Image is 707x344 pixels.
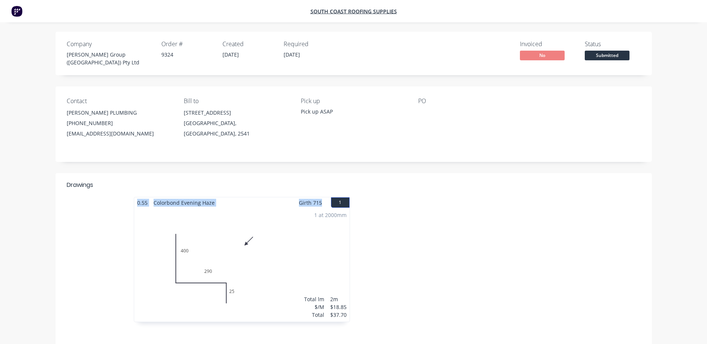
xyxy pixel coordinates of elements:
div: 9324 [161,51,214,58]
a: South Coast Roofing Supplies [310,8,397,15]
div: Total lm [304,295,324,303]
div: Bill to [184,98,289,105]
img: Factory [11,6,22,17]
div: [GEOGRAPHIC_DATA], [GEOGRAPHIC_DATA], 2541 [184,118,289,139]
span: 0.55 [134,197,151,208]
div: Status [585,41,641,48]
div: Pick up [301,98,406,105]
button: 1 [331,197,350,208]
div: [PERSON_NAME] PLUMBING[PHONE_NUMBER][EMAIL_ADDRESS][DOMAIN_NAME] [67,108,172,139]
div: [EMAIL_ADDRESS][DOMAIN_NAME] [67,128,172,139]
div: Company [67,41,152,48]
div: $37.70 [330,311,347,319]
div: Pick up ASAP [301,108,406,115]
span: Colorbond Evening Haze [151,197,218,208]
span: No [520,51,565,60]
div: Required [284,41,336,48]
div: Invoiced [520,41,576,48]
div: Total [304,311,324,319]
div: PO [418,98,523,105]
div: Contact [67,98,172,105]
div: 0400290251 at 2000mmTotal lm$/MTotal2m$18.85$37.70 [134,208,350,322]
div: $/M [304,303,324,311]
span: [DATE] [222,51,239,58]
div: [STREET_ADDRESS][GEOGRAPHIC_DATA], [GEOGRAPHIC_DATA], 2541 [184,108,289,139]
div: Drawings [67,181,93,189]
span: Submitted [585,51,629,60]
span: Girth 715 [299,197,322,208]
div: Created [222,41,275,48]
div: [PERSON_NAME] Group ([GEOGRAPHIC_DATA]) Pty Ltd [67,51,152,66]
div: [PHONE_NUMBER] [67,118,172,128]
span: [DATE] [284,51,300,58]
div: Order # [161,41,214,48]
div: [PERSON_NAME] PLUMBING [67,108,172,118]
div: 1 at 2000mm [314,211,347,219]
div: [STREET_ADDRESS] [184,108,289,118]
div: 2m [330,295,347,303]
div: $18.85 [330,303,347,311]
